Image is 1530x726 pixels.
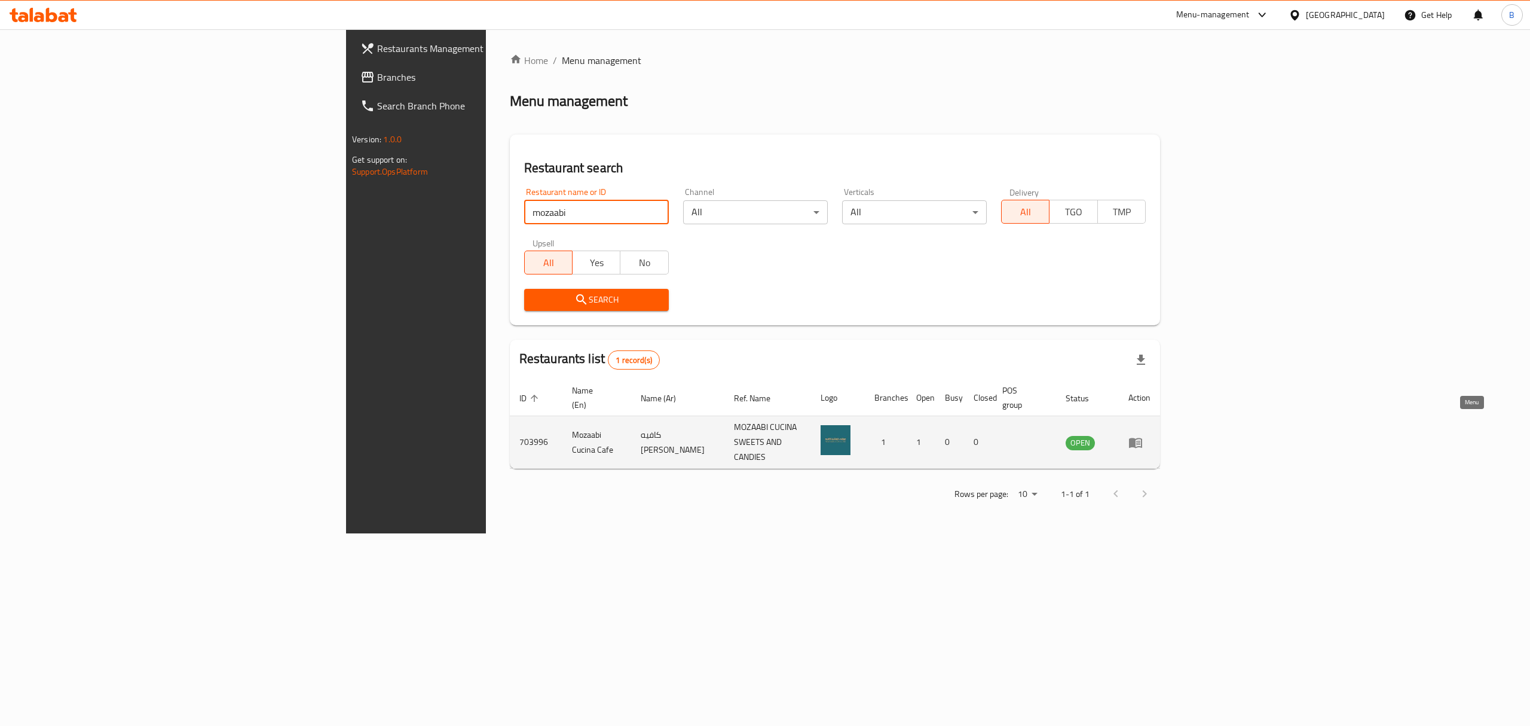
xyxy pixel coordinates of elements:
[1066,436,1095,450] span: OPEN
[533,239,555,247] label: Upsell
[510,91,628,111] h2: Menu management
[510,53,1160,68] nav: breadcrumb
[1009,188,1039,196] label: Delivery
[377,70,592,84] span: Branches
[907,380,935,416] th: Open
[352,152,407,167] span: Get support on:
[842,200,987,224] div: All
[351,91,602,120] a: Search Branch Phone
[811,380,865,416] th: Logo
[352,164,428,179] a: Support.OpsPlatform
[383,132,402,147] span: 1.0.0
[377,99,592,113] span: Search Branch Phone
[519,350,660,370] h2: Restaurants list
[1306,8,1385,22] div: [GEOGRAPHIC_DATA]
[625,254,663,272] span: No
[1001,200,1049,224] button: All
[1176,8,1250,22] div: Menu-management
[1061,487,1090,502] p: 1-1 of 1
[530,254,568,272] span: All
[1006,203,1045,221] span: All
[1103,203,1141,221] span: TMP
[907,416,935,469] td: 1
[964,380,993,416] th: Closed
[631,416,724,469] td: كافيه [PERSON_NAME]
[964,416,993,469] td: 0
[865,416,907,469] td: 1
[510,380,1160,469] table: enhanced table
[724,416,811,469] td: MOZAABI CUCINA SWEETS AND CANDIES
[1049,200,1097,224] button: TGO
[572,383,617,412] span: Name (En)
[1066,391,1104,405] span: Status
[351,34,602,63] a: Restaurants Management
[352,132,381,147] span: Version:
[519,391,542,405] span: ID
[1054,203,1093,221] span: TGO
[620,251,668,274] button: No
[1119,380,1160,416] th: Action
[524,159,1146,177] h2: Restaurant search
[1002,383,1042,412] span: POS group
[1127,346,1155,374] div: Export file
[524,289,669,311] button: Search
[1066,436,1095,450] div: OPEN
[1013,486,1042,504] div: Rows per page:
[734,391,786,405] span: Ref. Name
[935,416,964,469] td: 0
[524,200,669,224] input: Search for restaurant name or ID..
[935,380,964,416] th: Busy
[351,63,602,91] a: Branches
[608,355,659,366] span: 1 record(s)
[572,251,620,274] button: Yes
[821,425,850,455] img: Mozaabi Cucina Cafe
[865,380,907,416] th: Branches
[954,487,1008,502] p: Rows per page:
[608,350,660,370] div: Total records count
[577,254,616,272] span: Yes
[377,41,592,56] span: Restaurants Management
[524,251,573,274] button: All
[1509,8,1514,22] span: B
[1097,200,1146,224] button: TMP
[534,292,659,307] span: Search
[683,200,828,224] div: All
[641,391,691,405] span: Name (Ar)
